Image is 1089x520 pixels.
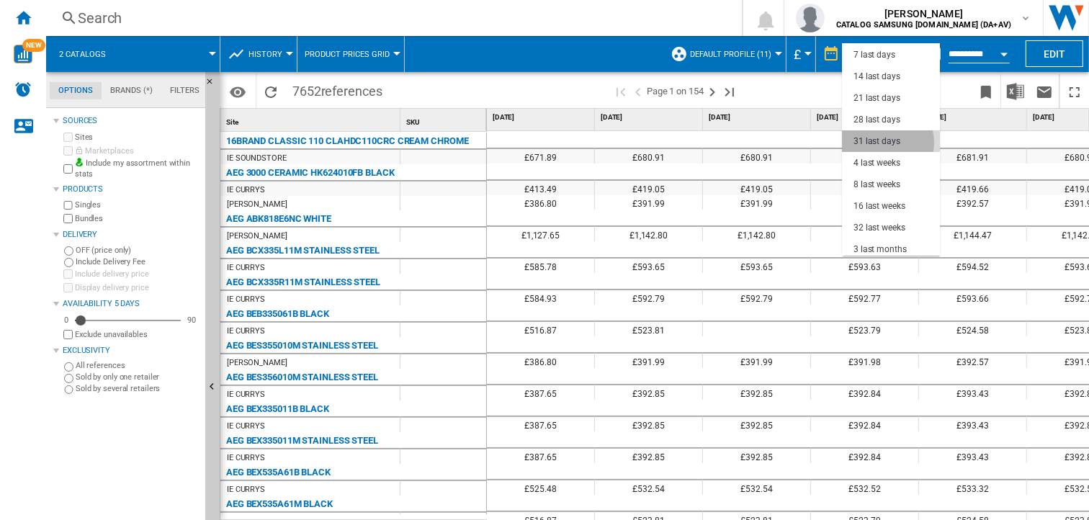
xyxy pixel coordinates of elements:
[853,71,900,83] div: 14 last days
[853,92,900,104] div: 21 last days
[853,157,900,169] div: 4 last weeks
[853,114,900,126] div: 28 last days
[853,179,900,191] div: 8 last weeks
[853,222,905,234] div: 32 last weeks
[853,49,895,61] div: 7 last days
[853,243,907,256] div: 3 last months
[853,200,905,212] div: 16 last weeks
[853,135,900,148] div: 31 last days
